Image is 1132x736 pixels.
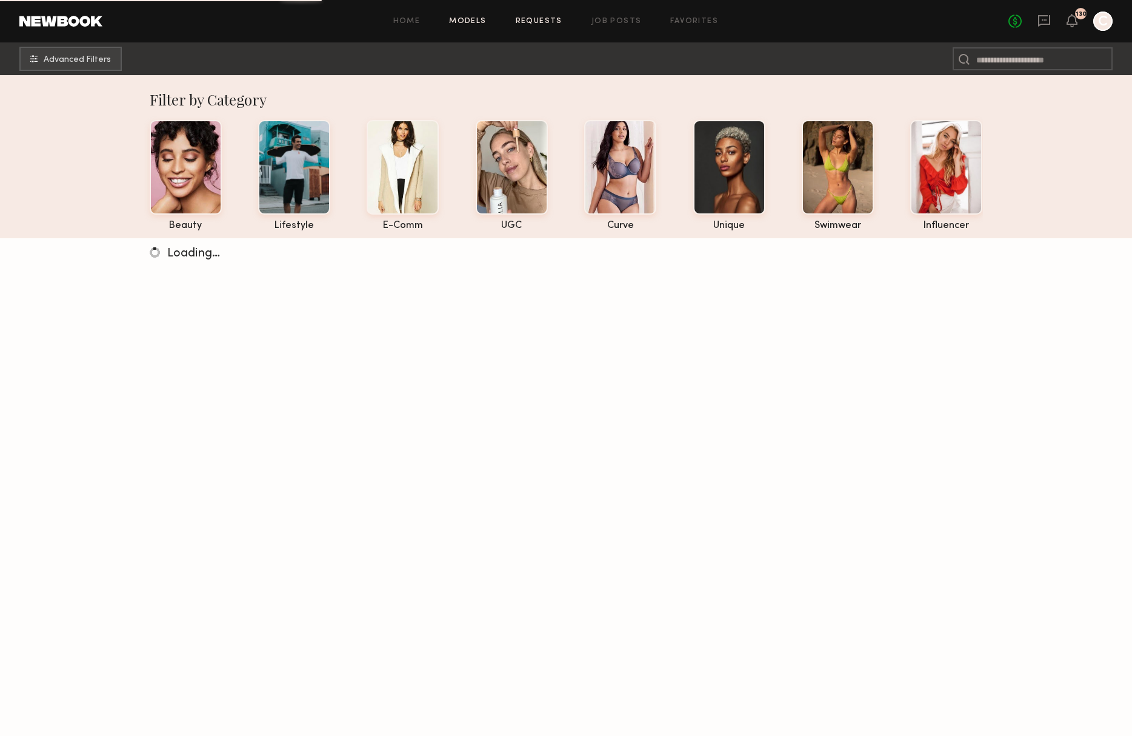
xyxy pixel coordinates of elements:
div: e-comm [367,221,439,231]
div: UGC [476,221,548,231]
div: influencer [910,221,982,231]
a: Models [449,18,486,25]
div: beauty [150,221,222,231]
div: unique [693,221,765,231]
span: Loading… [167,248,220,259]
a: Home [393,18,421,25]
a: C [1093,12,1113,31]
a: Job Posts [591,18,642,25]
div: 130 [1076,11,1087,18]
div: curve [584,221,656,231]
div: lifestyle [258,221,330,231]
a: Requests [516,18,562,25]
a: Favorites [670,18,718,25]
div: Filter by Category [150,90,983,109]
div: swimwear [802,221,874,231]
button: Advanced Filters [19,47,122,71]
span: Advanced Filters [44,56,111,64]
